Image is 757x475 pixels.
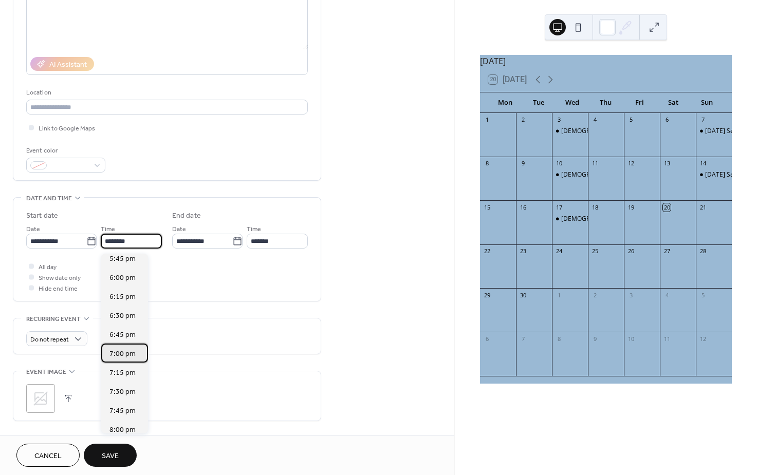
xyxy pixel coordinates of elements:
[591,160,599,167] div: 11
[102,451,119,462] span: Save
[696,127,732,136] div: Sunday Sermon
[109,311,136,321] span: 6:30 pm
[519,291,527,299] div: 30
[555,116,563,124] div: 3
[483,291,491,299] div: 29
[483,116,491,124] div: 1
[690,92,724,113] div: Sun
[627,248,635,255] div: 26
[591,203,599,211] div: 18
[699,335,707,343] div: 12
[519,160,527,167] div: 9
[561,215,647,223] div: [DEMOGRAPHIC_DATA] Study
[663,291,671,299] div: 4
[39,262,57,273] span: All day
[519,203,527,211] div: 16
[109,425,136,435] span: 8:00 pm
[483,335,491,343] div: 6
[26,314,81,325] span: Recurring event
[519,116,527,124] div: 2
[101,224,115,235] span: Time
[663,116,671,124] div: 6
[247,224,261,235] span: Time
[623,92,656,113] div: Fri
[699,203,707,211] div: 21
[705,170,749,179] div: [DATE] Sermon
[519,248,527,255] div: 23
[561,170,647,179] div: [DEMOGRAPHIC_DATA] Study
[663,203,671,211] div: 20
[552,215,588,223] div: Bible Study
[488,92,522,113] div: Mon
[561,127,647,136] div: [DEMOGRAPHIC_DATA] Study
[109,349,136,359] span: 7:00 pm
[589,92,622,113] div: Thu
[699,248,707,255] div: 28
[172,211,201,221] div: End date
[555,291,563,299] div: 1
[696,170,732,179] div: Sunday Sermon
[591,335,599,343] div: 9
[39,283,78,294] span: Hide end time
[699,291,707,299] div: 5
[109,273,136,283] span: 6:00 pm
[555,335,563,343] div: 8
[627,335,635,343] div: 10
[627,116,635,124] div: 5
[552,170,588,179] div: Bible Study
[26,193,72,204] span: Date and time
[519,335,527,343] div: 7
[591,116,599,124] div: 4
[591,291,599,299] div: 2
[30,334,69,346] span: Do not repeat
[552,127,588,136] div: Bible Study
[555,248,563,255] div: 24
[663,160,671,167] div: 13
[26,367,66,377] span: Event image
[26,145,103,156] div: Event color
[16,444,80,467] button: Cancel
[39,123,95,134] span: Link to Google Maps
[556,92,589,113] div: Wed
[656,92,690,113] div: Sat
[26,433,65,444] span: Event links
[109,292,136,302] span: 6:15 pm
[84,444,137,467] button: Save
[705,127,749,136] div: [DATE] Sermon
[26,384,55,413] div: ;
[109,387,136,397] span: 7:30 pm
[26,87,306,98] div: Location
[109,330,136,340] span: 6:45 pm
[26,224,40,235] span: Date
[627,203,635,211] div: 19
[663,335,671,343] div: 11
[591,248,599,255] div: 25
[555,203,563,211] div: 17
[627,291,635,299] div: 3
[483,203,491,211] div: 15
[26,211,58,221] div: Start date
[109,254,136,264] span: 5:45 pm
[39,273,81,283] span: Show date only
[663,248,671,255] div: 27
[627,160,635,167] div: 12
[109,406,136,416] span: 7:45 pm
[555,160,563,167] div: 10
[34,451,62,462] span: Cancel
[109,368,136,378] span: 7:15 pm
[172,224,186,235] span: Date
[699,160,707,167] div: 14
[522,92,555,113] div: Tue
[483,248,491,255] div: 22
[480,55,732,67] div: [DATE]
[483,160,491,167] div: 8
[699,116,707,124] div: 7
